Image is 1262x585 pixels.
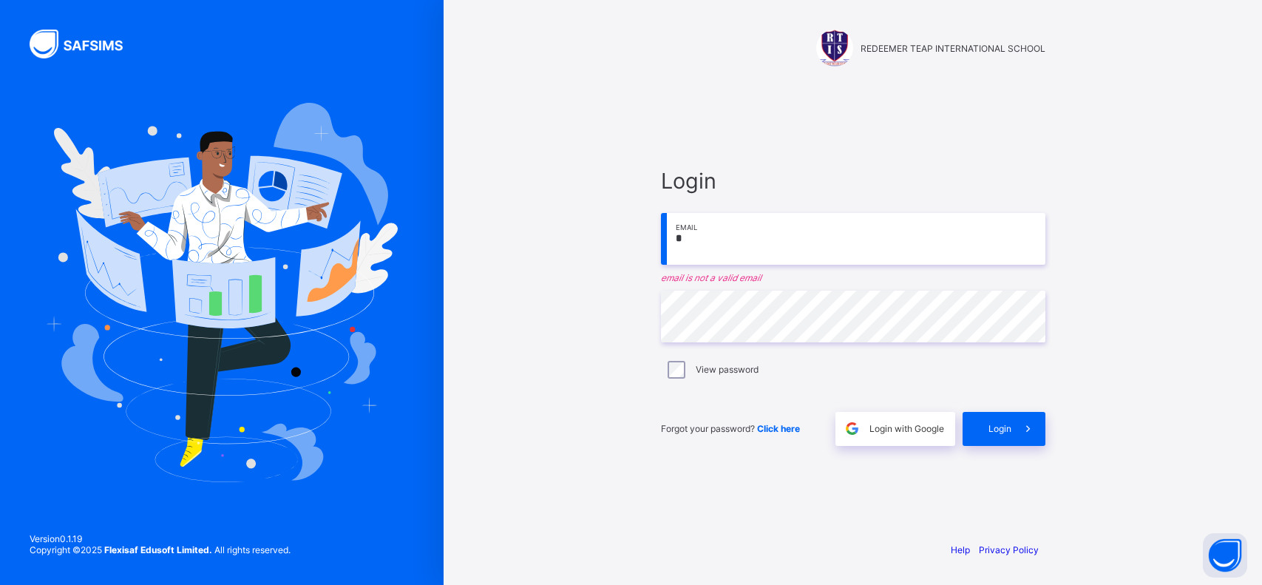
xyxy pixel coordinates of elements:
span: Login with Google [869,423,944,434]
span: Version 0.1.19 [30,533,291,544]
span: Copyright © 2025 All rights reserved. [30,544,291,555]
a: Click here [757,423,800,434]
img: google.396cfc9801f0270233282035f929180a.svg [844,420,861,437]
a: Help [951,544,970,555]
label: View password [696,364,759,375]
em: email is not a valid email [661,272,1045,283]
strong: Flexisaf Edusoft Limited. [104,544,212,555]
img: SAFSIMS Logo [30,30,140,58]
span: Login [661,168,1045,194]
a: Privacy Policy [979,544,1039,555]
span: REDEEMER TEAP INTERNATIONAL SCHOOL [861,43,1045,54]
button: Open asap [1203,533,1247,578]
span: Login [988,423,1011,434]
span: Forgot your password? [661,423,800,434]
img: Hero Image [46,103,398,481]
